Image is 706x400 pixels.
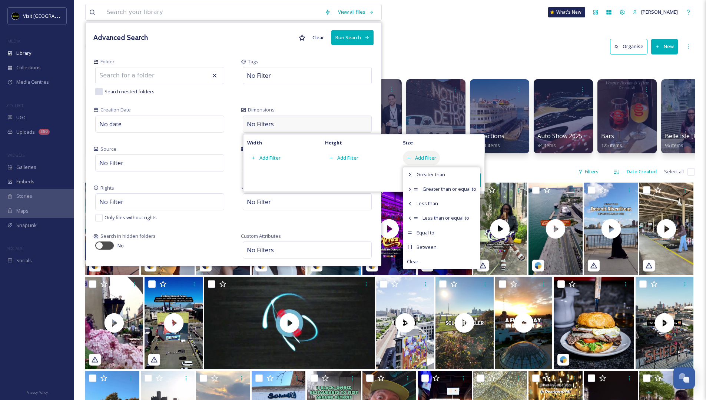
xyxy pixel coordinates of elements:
[16,164,36,171] span: Galleries
[248,58,258,65] span: Tags
[247,197,271,206] span: No Filter
[584,183,638,275] img: thumbnail
[474,142,500,149] span: 12751 items
[96,67,177,84] input: Search for a folder
[410,133,428,149] a: Art31 items
[610,39,647,54] button: Organise
[665,142,683,149] span: 96 items
[474,132,504,140] span: Attractions
[7,152,24,158] span: WIDGETS
[23,12,80,19] span: Visit [GEOGRAPHIC_DATA]
[26,387,48,396] a: Privacy Policy
[623,164,660,179] div: Date Created
[204,277,375,369] img: thumbnail
[673,367,695,389] button: Open Chat
[601,132,614,140] span: Bars
[105,88,155,95] span: Search nested folders
[560,356,567,363] img: snapsea-logo.png
[435,277,493,369] img: thumbnail
[100,184,114,191] span: Rights
[16,207,29,214] span: Maps
[495,277,553,369] img: thumbnail
[241,233,281,240] span: Custom Attributes
[99,197,123,206] span: No Filter
[651,39,678,54] button: New
[641,9,678,15] span: [PERSON_NAME]
[629,5,682,19] a: [PERSON_NAME]
[474,133,504,149] a: Attractions12751 items
[537,132,582,140] span: Auto Show 2025
[93,32,148,43] h3: Advanced Search
[105,214,157,221] span: Only files without rights
[247,71,271,80] span: No Filter
[334,5,378,19] a: View all files
[601,142,622,149] span: 125 items
[100,106,131,113] span: Creation Date
[664,168,684,175] span: Select all
[422,186,476,193] span: Greater than or equal to
[417,229,434,236] span: Equal to
[537,133,582,149] a: Auto Show 202584 items
[610,39,651,54] a: Organise
[117,242,124,249] span: No
[99,159,123,167] span: No Filter
[325,151,362,165] div: Add Filter
[309,30,328,45] button: Clear
[100,146,116,153] span: Source
[537,142,556,149] span: 84 items
[331,30,374,45] button: Run Search
[410,132,418,140] span: Art
[417,244,437,251] span: Between
[247,139,262,146] strong: Width
[145,277,202,369] img: thumbnail
[417,171,445,178] span: Greater than
[16,79,49,86] span: Media Centres
[103,4,321,20] input: Search your library
[16,222,37,229] span: SnapLink
[574,164,602,179] div: Filters
[99,120,122,129] span: No date
[7,38,20,44] span: MEDIA
[248,106,275,113] span: Dimensions
[16,64,41,71] span: Collections
[12,12,19,20] img: VISIT%20DETROIT%20LOGO%20-%20BLACK%20BACKGROUND.png
[16,129,35,136] span: Uploads
[39,129,50,135] div: 350
[376,277,434,369] img: thumbnail
[601,133,622,149] a: Bars125 items
[247,120,274,129] span: No Filters
[247,151,284,165] div: Add Filter
[407,258,418,265] span: Clear
[636,277,693,369] img: thumbnail
[548,7,585,17] a: What's New
[7,103,23,108] span: COLLECT
[26,390,48,395] span: Privacy Policy
[325,139,342,146] strong: Height
[7,246,22,251] span: SOCIALS
[16,114,26,121] span: UGC
[417,200,438,207] span: Less than
[247,246,274,254] span: No Filters
[85,277,143,369] img: thumbnail
[554,277,634,369] img: puma_detroit-18265781977248104.jpeg
[403,139,413,146] strong: Size
[85,183,139,275] img: thumbnail
[100,58,115,65] span: Folder
[16,193,32,200] span: Stories
[639,183,693,275] img: thumbnail
[16,50,31,57] span: Library
[16,257,32,264] span: Socials
[403,151,440,165] div: Add Filter
[100,233,156,240] span: Search in hidden folders
[85,168,100,175] span: 71 file s
[534,262,542,269] img: snapsea-logo.png
[528,183,583,275] img: thumbnail
[422,214,469,221] span: Less than or equal to
[16,178,34,185] span: Embeds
